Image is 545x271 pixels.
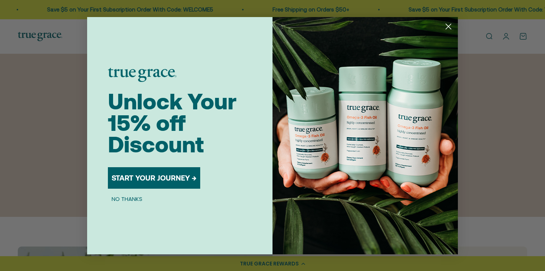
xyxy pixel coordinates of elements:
[108,167,200,189] button: START YOUR JOURNEY →
[108,195,146,204] button: NO THANKS
[108,89,237,157] span: Unlock Your 15% off Discount
[108,68,176,82] img: logo placeholder
[272,17,458,254] img: 098727d5-50f8-4f9b-9554-844bb8da1403.jpeg
[442,20,455,33] button: Close dialog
